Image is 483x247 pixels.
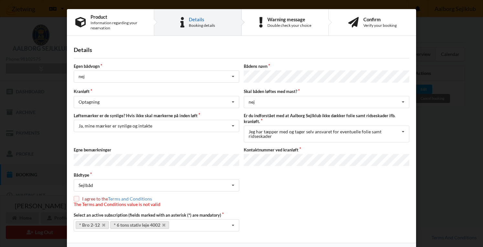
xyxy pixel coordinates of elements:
[249,100,255,104] div: nej
[189,17,215,22] div: Details
[79,124,152,128] div: Ja, mine mærker er synlige og intakte
[74,196,160,201] label: I agree to the
[79,100,100,104] div: Optagning
[363,17,397,22] div: Confirm
[363,23,397,28] div: Verify your booking
[244,113,409,124] label: Er du indforstået med at Aalborg Sejlklub ikke dækker folie samt ridseskader ifb. kranløft.
[79,183,93,188] div: Sejlbåd
[249,129,400,139] div: Jeg har tæpper med og tager selv ansvaret for eventuelle folie samt ridseskader
[267,23,311,28] div: Double check your choice
[244,63,409,69] label: Bådens navn
[74,46,409,54] div: Details
[91,14,145,19] div: Product
[189,23,215,28] div: Booking details
[74,113,239,118] label: Løftemærker er de synlige? Hvis ikke skal mærkerne på inden løft
[74,172,239,178] label: Bådtype
[74,201,160,207] span: The Terms and Conditions value is not valid
[74,147,239,153] label: Egne bemærkninger
[74,212,239,218] label: Select an active subscription (fields marked with an asterisk (*) are mandatory)
[244,88,409,94] label: Skal båden løftes med mast?
[74,63,239,69] label: Egen bådvogn
[267,17,311,22] div: Warning message
[110,221,169,229] a: * 6 tons stativ leje 4002
[91,20,145,31] div: Information regarding your reservation
[244,147,409,153] label: Kontaktnummer ved kranløft
[108,196,152,201] a: Terms and Conditions
[74,88,239,94] label: Kranløft
[79,74,85,79] div: nej
[76,221,109,229] a: * Bro 2-12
